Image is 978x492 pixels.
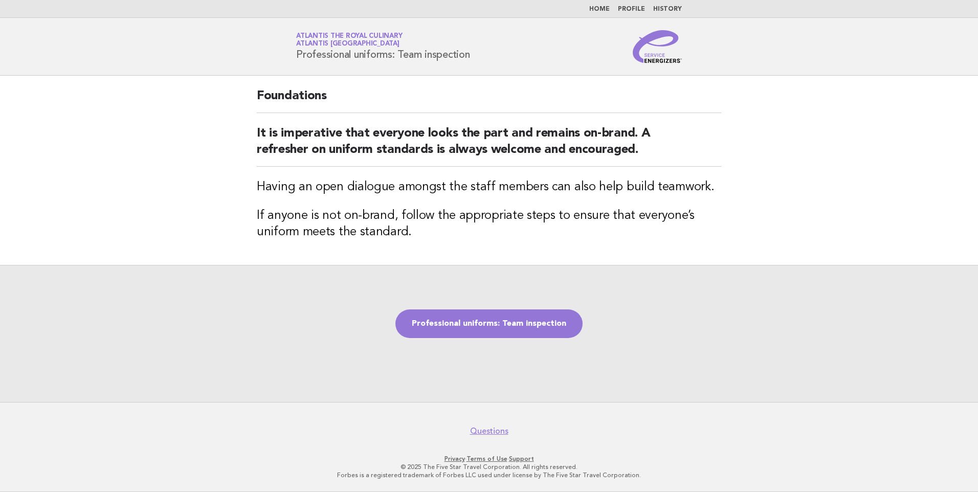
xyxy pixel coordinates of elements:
[257,179,721,195] h3: Having an open dialogue amongst the staff members can also help build teamwork.
[633,30,682,63] img: Service Energizers
[296,41,399,48] span: Atlantis [GEOGRAPHIC_DATA]
[296,33,402,47] a: Atlantis the Royal CulinaryAtlantis [GEOGRAPHIC_DATA]
[176,463,802,471] p: © 2025 The Five Star Travel Corporation. All rights reserved.
[296,33,470,60] h1: Professional uniforms: Team inspection
[257,125,721,167] h2: It is imperative that everyone looks the part and remains on-brand. A refresher on uniform standa...
[653,6,682,12] a: History
[618,6,645,12] a: Profile
[176,455,802,463] p: · ·
[176,471,802,479] p: Forbes is a registered trademark of Forbes LLC used under license by The Five Star Travel Corpora...
[589,6,610,12] a: Home
[466,455,507,462] a: Terms of Use
[395,309,583,338] a: Professional uniforms: Team inspection
[509,455,534,462] a: Support
[257,88,721,113] h2: Foundations
[444,455,465,462] a: Privacy
[257,208,721,240] h3: If anyone is not on-brand, follow the appropriate steps to ensure that everyone’s uniform meets t...
[470,426,508,436] a: Questions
